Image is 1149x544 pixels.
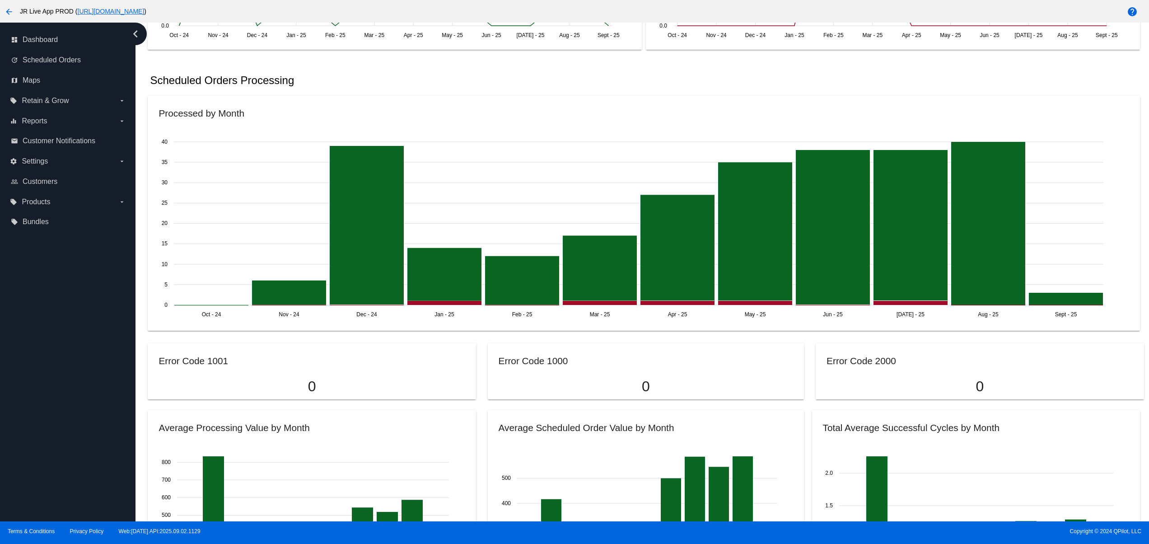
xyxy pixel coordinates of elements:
[435,311,455,318] text: Jan - 25
[8,528,55,535] a: Terms & Conditions
[357,311,378,318] text: Dec - 24
[162,220,168,227] text: 20
[22,97,69,105] span: Retain & Grow
[11,134,126,148] a: email Customer Notifications
[502,500,511,506] text: 400
[978,311,999,318] text: Aug - 25
[287,32,307,38] text: Jan - 25
[165,281,168,288] text: 5
[119,528,201,535] a: Web:[DATE] API:2025.09.02.1129
[823,32,844,38] text: Feb - 25
[11,77,18,84] i: map
[10,97,17,104] i: local_offer
[162,261,168,267] text: 10
[706,32,727,38] text: Nov - 24
[118,198,126,206] i: arrow_drop_down
[499,356,568,366] h2: Error Code 1000
[10,198,17,206] i: local_offer
[23,178,57,186] span: Customers
[78,8,145,15] a: [URL][DOMAIN_NAME]
[560,32,580,38] text: Aug - 25
[11,33,126,47] a: dashboard Dashboard
[517,32,545,38] text: [DATE] - 25
[825,503,833,509] text: 1.5
[404,32,423,38] text: Apr - 25
[823,311,843,318] text: Jun - 25
[159,422,310,433] h2: Average Processing Value by Month
[247,32,268,38] text: Dec - 24
[980,32,1000,38] text: Jun - 25
[165,302,168,308] text: 0
[598,32,620,38] text: Sept - 25
[11,218,18,225] i: local_offer
[502,475,511,482] text: 500
[70,528,104,535] a: Privacy Policy
[128,27,143,41] i: chevron_left
[11,178,18,185] i: people_outline
[23,137,95,145] span: Customer Notifications
[1057,32,1078,38] text: Aug - 25
[170,32,189,38] text: Oct - 24
[11,215,126,229] a: local_offer Bundles
[902,32,921,38] text: Apr - 25
[4,6,14,17] mat-icon: arrow_back
[897,311,925,318] text: [DATE] - 25
[11,174,126,189] a: people_outline Customers
[10,117,17,125] i: equalizer
[11,137,18,145] i: email
[150,74,294,87] h2: Scheduled Orders Processing
[11,73,126,88] a: map Maps
[11,56,18,64] i: update
[159,378,465,395] p: 0
[23,218,49,226] span: Bundles
[202,311,221,318] text: Oct - 24
[162,139,168,145] text: 40
[162,494,171,501] text: 600
[162,23,169,29] text: 0.0
[668,32,687,38] text: Oct - 24
[499,422,674,433] h2: Average Scheduled Order Value by Month
[22,117,47,125] span: Reports
[162,459,171,465] text: 800
[482,32,502,38] text: Jun - 25
[512,311,532,318] text: Feb - 25
[162,512,171,519] text: 500
[582,528,1141,535] span: Copyright © 2024 QPilot, LLC
[23,36,58,44] span: Dashboard
[1127,6,1138,17] mat-icon: help
[118,158,126,165] i: arrow_drop_down
[23,56,81,64] span: Scheduled Orders
[745,32,766,38] text: Dec - 24
[11,53,126,67] a: update Scheduled Orders
[1015,32,1043,38] text: [DATE] - 25
[20,8,146,15] span: JR Live App PROD ( )
[659,23,667,29] text: 0.0
[1096,32,1118,38] text: Sept - 25
[1055,311,1077,318] text: Sept - 25
[940,32,961,38] text: May - 25
[823,422,1000,433] h2: Total Average Successful Cycles by Month
[11,36,18,43] i: dashboard
[668,311,687,318] text: Apr - 25
[785,32,804,38] text: Jan - 25
[825,470,833,476] text: 2.0
[159,108,244,118] h2: Processed by Month
[22,157,48,165] span: Settings
[23,76,40,84] span: Maps
[827,356,896,366] h2: Error Code 2000
[162,241,168,247] text: 15
[10,158,17,165] i: settings
[325,32,346,38] text: Feb - 25
[279,311,300,318] text: Nov - 24
[118,117,126,125] i: arrow_drop_down
[208,32,229,38] text: Nov - 24
[162,159,168,165] text: 35
[118,97,126,104] i: arrow_drop_down
[827,378,1133,395] p: 0
[162,477,171,483] text: 700
[442,32,463,38] text: May - 25
[745,311,766,318] text: May - 25
[862,32,883,38] text: Mar - 25
[162,200,168,206] text: 25
[159,356,228,366] h2: Error Code 1001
